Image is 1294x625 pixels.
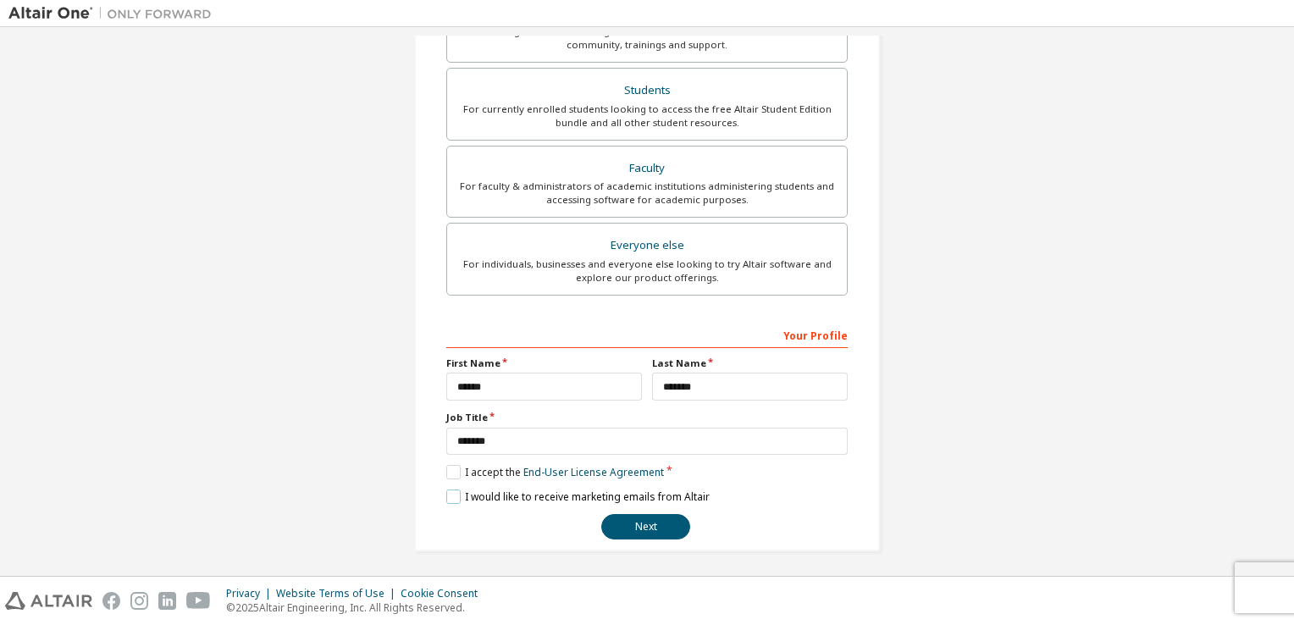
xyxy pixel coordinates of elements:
[652,357,848,370] label: Last Name
[601,514,690,539] button: Next
[457,257,837,285] div: For individuals, businesses and everyone else looking to try Altair software and explore our prod...
[457,25,837,52] div: For existing customers looking to access software downloads, HPC resources, community, trainings ...
[226,600,488,615] p: © 2025 Altair Engineering, Inc. All Rights Reserved.
[523,465,664,479] a: End-User License Agreement
[446,357,642,370] label: First Name
[226,587,276,600] div: Privacy
[276,587,401,600] div: Website Terms of Use
[186,592,211,610] img: youtube.svg
[446,321,848,348] div: Your Profile
[457,102,837,130] div: For currently enrolled students looking to access the free Altair Student Edition bundle and all ...
[446,465,664,479] label: I accept the
[446,411,848,424] label: Job Title
[401,587,488,600] div: Cookie Consent
[446,489,710,504] label: I would like to receive marketing emails from Altair
[5,592,92,610] img: altair_logo.svg
[102,592,120,610] img: facebook.svg
[8,5,220,22] img: Altair One
[130,592,148,610] img: instagram.svg
[457,157,837,180] div: Faculty
[457,79,837,102] div: Students
[158,592,176,610] img: linkedin.svg
[457,180,837,207] div: For faculty & administrators of academic institutions administering students and accessing softwa...
[457,234,837,257] div: Everyone else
